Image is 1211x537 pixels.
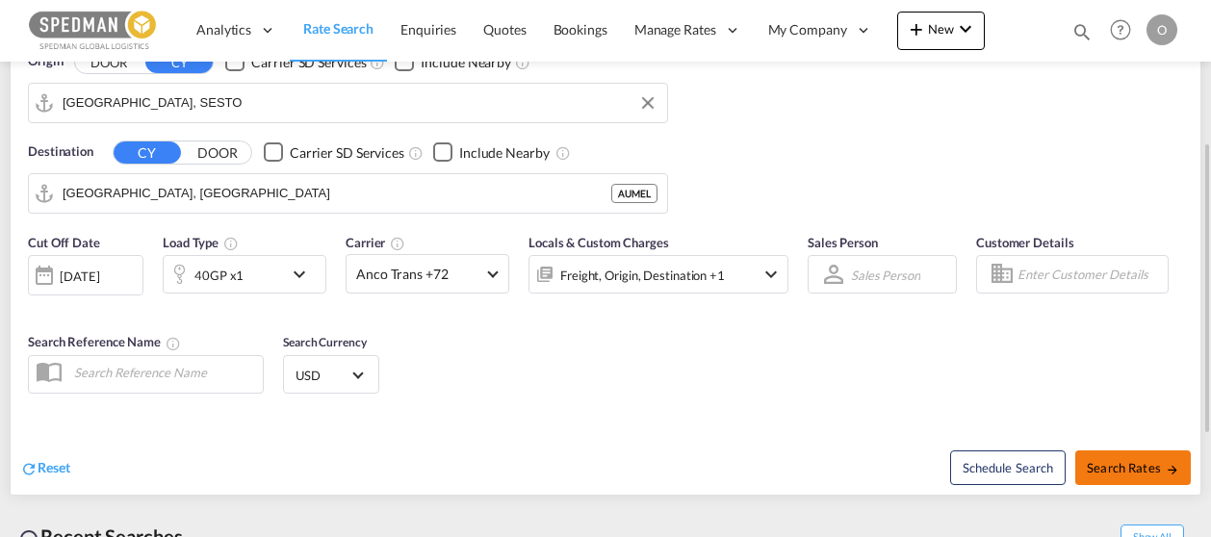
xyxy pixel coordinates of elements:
[555,145,571,161] md-icon: Unchecked: Ignores neighbouring ports when fetching rates.Checked : Includes neighbouring ports w...
[29,84,667,122] md-input-container: Stockholm, SESTO
[950,450,1066,485] button: Note: By default Schedule search will only considerorigin ports, destination ports and cut off da...
[395,52,511,72] md-checkbox: Checkbox No Ink
[63,89,657,117] input: Search by Port
[264,142,404,163] md-checkbox: Checkbox No Ink
[194,262,244,289] div: 40GP x1
[633,89,662,117] button: Clear Input
[184,141,251,164] button: DOOR
[11,23,1200,495] div: Origin DOOR CY Checkbox No InkUnchecked: Search for CY (Container Yard) services for all selected...
[459,143,550,163] div: Include Nearby
[1147,14,1177,45] div: O
[400,21,456,38] span: Enquiries
[1087,460,1179,475] span: Search Rates
[114,141,181,164] button: CY
[433,142,550,163] md-checkbox: Checkbox No Ink
[28,142,93,162] span: Destination
[356,265,481,284] span: Anco Trans +72
[1075,450,1191,485] button: Search Ratesicon-arrow-right
[28,235,100,250] span: Cut Off Date
[634,20,716,39] span: Manage Rates
[421,53,511,72] div: Include Nearby
[283,335,367,349] span: Search Currency
[560,262,725,289] div: Freight Origin Destination Factory Stuffing
[64,358,263,387] input: Search Reference Name
[290,143,404,163] div: Carrier SD Services
[296,367,349,384] span: USD
[905,21,977,37] span: New
[976,235,1073,250] span: Customer Details
[408,145,424,161] md-icon: Unchecked: Search for CY (Container Yard) services for all selected carriers.Checked : Search for...
[196,20,251,39] span: Analytics
[63,179,611,208] input: Search by Port
[225,52,366,72] md-checkbox: Checkbox No Ink
[849,261,922,289] md-select: Sales Person
[483,21,526,38] span: Quotes
[768,20,847,39] span: My Company
[1104,13,1137,46] span: Help
[897,12,985,50] button: icon-plus 400-fgNewicon-chevron-down
[29,9,159,52] img: c12ca350ff1b11efb6b291369744d907.png
[1166,463,1179,476] md-icon: icon-arrow-right
[515,55,530,70] md-icon: Unchecked: Ignores neighbouring ports when fetching rates.Checked : Includes neighbouring ports w...
[28,294,42,320] md-datepicker: Select
[611,184,657,203] div: AUMEL
[223,236,239,251] md-icon: icon-information-outline
[20,458,70,479] div: icon-refreshReset
[808,235,878,250] span: Sales Person
[29,174,667,213] md-input-container: Melbourne, AUMEL
[1071,21,1093,50] div: icon-magnify
[370,55,385,70] md-icon: Unchecked: Search for CY (Container Yard) services for all selected carriers.Checked : Search for...
[346,235,405,250] span: Carrier
[145,51,213,73] button: CY
[28,334,181,349] span: Search Reference Name
[28,255,143,295] div: [DATE]
[1104,13,1147,48] div: Help
[60,268,99,285] div: [DATE]
[38,459,70,475] span: Reset
[288,263,321,286] md-icon: icon-chevron-down
[1071,21,1093,42] md-icon: icon-magnify
[954,17,977,40] md-icon: icon-chevron-down
[905,17,928,40] md-icon: icon-plus 400-fg
[390,236,405,251] md-icon: The selected Trucker/Carrierwill be displayed in the rate results If the rates are from another f...
[528,255,788,294] div: Freight Origin Destination Factory Stuffingicon-chevron-down
[554,21,607,38] span: Bookings
[528,235,669,250] span: Locals & Custom Charges
[251,53,366,72] div: Carrier SD Services
[1018,260,1162,289] input: Enter Customer Details
[75,51,142,73] button: DOOR
[20,460,38,477] md-icon: icon-refresh
[294,361,369,389] md-select: Select Currency: $ USDUnited States Dollar
[303,20,374,37] span: Rate Search
[163,255,326,294] div: 40GP x1icon-chevron-down
[166,336,181,351] md-icon: Your search will be saved by the below given name
[163,235,239,250] span: Load Type
[760,263,783,286] md-icon: icon-chevron-down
